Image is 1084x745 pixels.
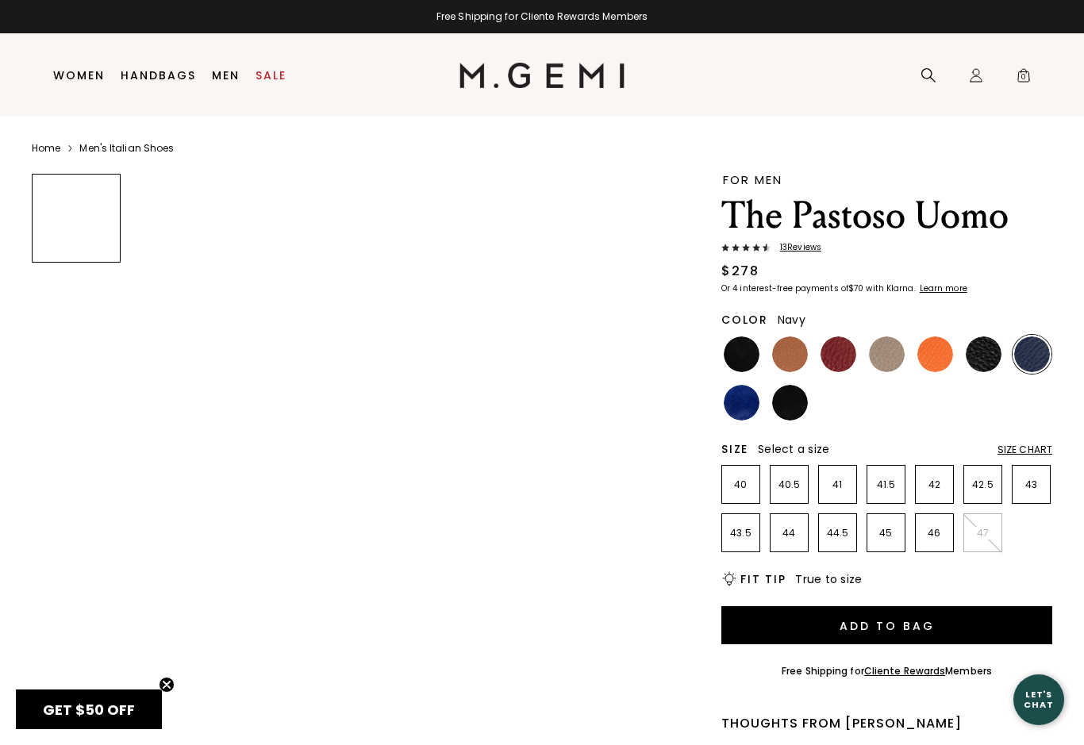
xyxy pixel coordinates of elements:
[79,142,174,155] a: Men's Italian Shoes
[1016,71,1032,86] span: 0
[916,527,953,540] p: 46
[721,443,748,455] h2: Size
[724,336,759,372] img: Black
[159,677,175,693] button: Close teaser
[771,243,821,252] span: 13 Review s
[819,478,856,491] p: 41
[867,478,905,491] p: 41.5
[778,312,805,328] span: Navy
[721,714,1052,733] div: Thoughts from [PERSON_NAME]
[16,689,162,729] div: GET $50 OFFClose teaser
[771,478,808,491] p: 40.5
[721,606,1052,644] button: Add to Bag
[866,282,917,294] klarna-placement-style-body: with Klarna
[966,336,1001,372] img: Black
[782,665,992,678] div: Free Shipping for Members
[723,174,1052,186] div: FOR MEN
[917,336,953,372] img: Orangina
[864,664,946,678] a: Cliente Rewards
[964,478,1001,491] p: 42.5
[32,142,60,155] a: Home
[33,270,120,357] img: The Pastoso Uomo
[920,282,967,294] klarna-placement-style-cta: Learn more
[721,282,848,294] klarna-placement-style-body: Or 4 interest-free payments of
[998,444,1052,456] div: Size Chart
[758,441,829,457] span: Select a size
[722,478,759,491] p: 40
[256,69,286,82] a: Sale
[964,527,1001,540] p: 47
[721,194,1052,238] h1: The Pastoso Uomo
[130,174,697,740] img: The Pastoso Uomo
[795,571,862,587] span: True to size
[721,313,768,326] h2: Color
[724,385,759,421] img: Cobalt Blue
[918,284,967,294] a: Learn more
[33,556,120,643] img: The Pastoso Uomo
[740,573,786,586] h2: Fit Tip
[721,262,759,281] div: $278
[121,69,196,82] a: Handbags
[916,478,953,491] p: 42
[33,366,120,453] img: The Pastoso Uomo
[53,69,105,82] a: Women
[819,527,856,540] p: 44.5
[33,461,120,548] img: The Pastoso Uomo
[1014,336,1050,372] img: Navy
[721,243,1052,255] a: 13Reviews
[722,527,759,540] p: 43.5
[771,527,808,540] p: 44
[1013,689,1064,709] div: Let's Chat
[772,336,808,372] img: Saddle
[867,527,905,540] p: 45
[459,63,625,88] img: M.Gemi
[33,651,120,739] img: The Pastoso Uomo
[869,336,905,372] img: Light Mushroom
[43,700,135,720] span: GET $50 OFF
[212,69,240,82] a: Men
[821,336,856,372] img: Bordeaux
[772,385,808,421] img: Black Suede
[848,282,863,294] klarna-placement-style-amount: $70
[1013,478,1050,491] p: 43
